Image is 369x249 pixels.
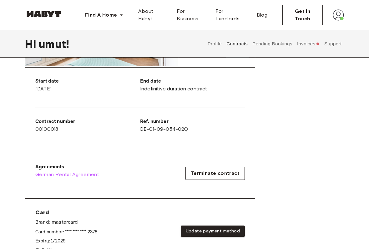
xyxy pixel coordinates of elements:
[252,30,293,58] button: Pending Bookings
[35,171,99,178] a: German Rental Agreement
[35,238,98,244] p: Expiry: 1 / 2029
[296,30,320,58] button: Invoices
[140,78,245,85] p: End date
[85,11,117,19] span: Find A Home
[226,30,249,58] button: Contracts
[181,226,245,237] button: Update payment method
[185,167,245,180] button: Terminate contract
[80,9,128,21] button: Find A Home
[252,5,273,25] a: Blog
[257,11,268,19] span: Blog
[140,78,245,93] div: Indefinitive duration contract
[191,170,240,177] span: Terminate contract
[207,30,223,58] button: Profile
[215,8,246,23] span: For Landlords
[133,5,172,25] a: About Habyt
[323,30,342,58] button: Support
[177,8,205,23] span: For Business
[35,118,140,125] p: Contract number
[282,5,323,25] button: Get in Touch
[172,5,210,25] a: For Business
[35,209,98,216] span: Card
[35,219,98,226] p: Brand: mastercard
[35,163,99,171] p: Agreements
[25,11,63,17] img: Habyt
[140,118,245,125] p: Ref. number
[25,37,38,50] span: Hi
[140,118,245,133] div: DE-01-09-054-02Q
[210,5,251,25] a: For Landlords
[35,78,140,85] p: Start date
[35,78,140,93] div: [DATE]
[288,8,317,23] span: Get in Touch
[333,9,344,21] img: avatar
[205,30,344,58] div: user profile tabs
[38,37,69,50] span: umut !
[138,8,167,23] span: About Habyt
[35,118,140,133] div: 00100018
